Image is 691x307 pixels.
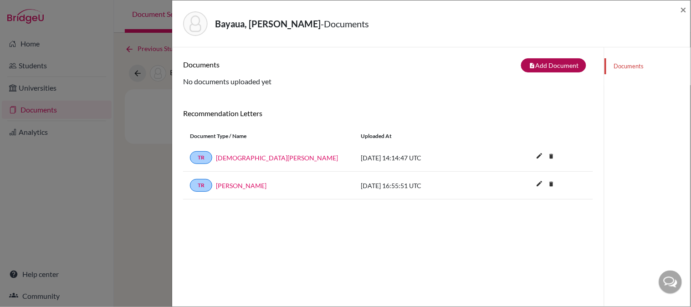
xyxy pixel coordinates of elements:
span: [DATE] 16:55:51 UTC [361,182,421,189]
a: [PERSON_NAME] [216,181,266,190]
a: [DEMOGRAPHIC_DATA][PERSON_NAME] [216,153,338,163]
span: - Documents [321,18,369,29]
button: note_addAdd Document [521,58,586,72]
h6: Recommendation Letters [183,109,593,118]
button: Close [681,4,687,15]
h6: Documents [183,60,388,69]
i: delete [544,177,558,191]
div: No documents uploaded yet [183,58,593,87]
button: edit [532,178,547,191]
a: delete [544,179,558,191]
a: delete [544,151,558,163]
i: edit [532,148,547,163]
div: Document Type / Name [183,132,354,140]
strong: Bayaua, [PERSON_NAME] [215,18,321,29]
button: edit [532,150,547,164]
span: × [681,3,687,16]
i: note_add [529,62,535,69]
span: [DATE] 14:14:47 UTC [361,154,421,162]
div: Uploaded at [354,132,491,140]
i: delete [544,149,558,163]
span: Help [20,6,39,15]
i: edit [532,176,547,191]
a: TR [190,179,212,192]
a: Documents [604,58,691,74]
a: TR [190,151,212,164]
